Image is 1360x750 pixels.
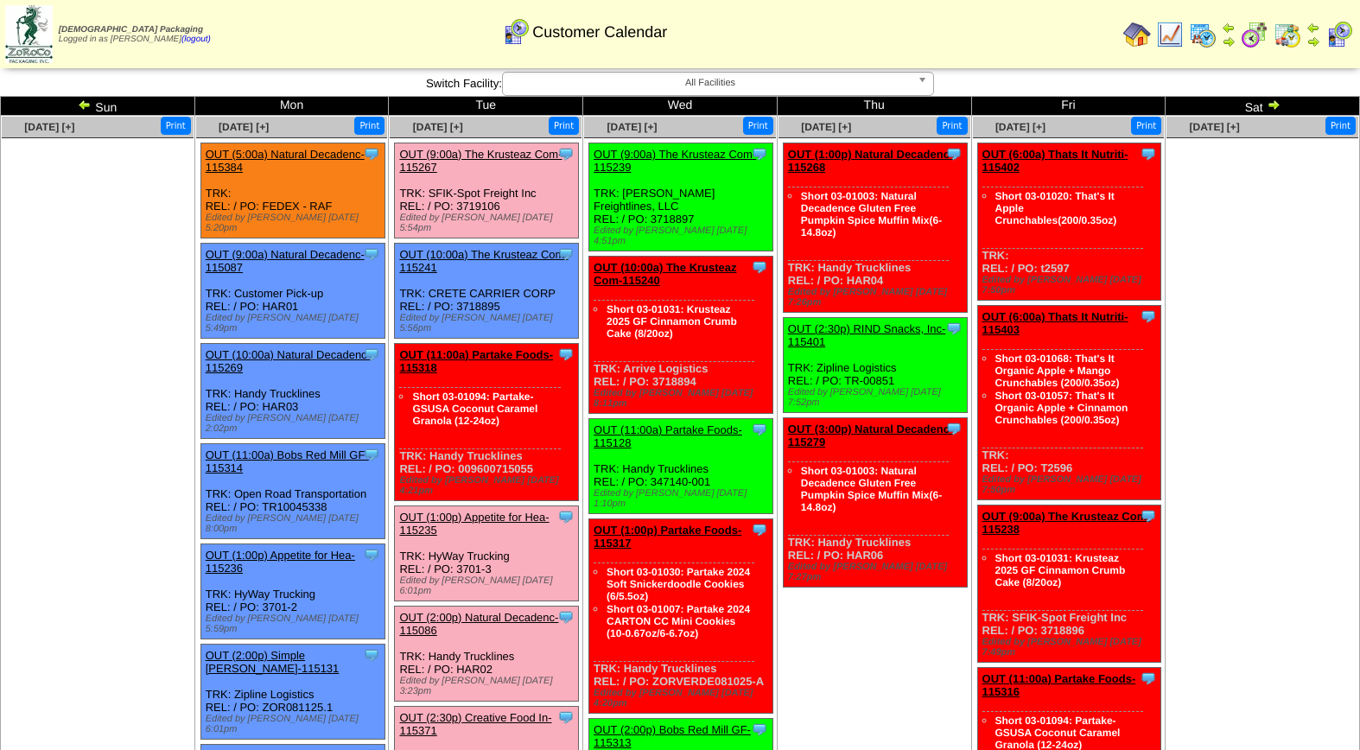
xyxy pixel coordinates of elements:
td: Thu [777,97,971,116]
div: TRK: Handy Trucklines REL: / PO: HAR04 [783,143,967,313]
td: Sun [1,97,195,116]
td: Sat [1166,97,1360,116]
a: OUT (1:00p) Partake Foods-115317 [594,524,741,550]
img: Tooltip [751,258,768,276]
a: OUT (9:00a) Natural Decadenc-115087 [206,248,365,274]
img: Tooltip [363,646,380,664]
img: Tooltip [1140,145,1157,162]
a: Short 03-01003: Natural Decadence Gluten Free Pumpkin Spice Muffin Mix(6-14.8oz) [801,465,942,513]
img: Tooltip [1140,670,1157,687]
a: Short 03-01030: Partake 2024 Soft Snickerdoodle Cookies (6/5.5oz) [607,566,750,602]
img: line_graph.gif [1156,21,1184,48]
img: Tooltip [557,245,575,263]
div: Edited by [PERSON_NAME] [DATE] 7:50pm [982,275,1161,296]
a: [DATE] [+] [219,121,269,133]
div: Edited by [PERSON_NAME] [DATE] 7:49pm [982,637,1161,658]
img: zoroco-logo-small.webp [5,5,53,63]
img: Tooltip [363,546,380,563]
img: Tooltip [557,709,575,726]
img: arrowright.gif [1267,98,1281,111]
img: arrowright.gif [1222,35,1236,48]
div: TRK: Zipline Logistics REL: / PO: TR-00851 [783,318,967,413]
div: TRK: Handy Trucklines REL: / PO: ZORVERDE081025-A [589,519,773,714]
a: Short 03-01031: Krusteaz 2025 GF Cinnamon Crumb Cake (8/20oz) [995,552,1126,588]
img: Tooltip [945,145,963,162]
div: Edited by [PERSON_NAME] [DATE] 8:00pm [206,513,384,534]
a: OUT (11:00a) Bobs Red Mill GF-115314 [206,448,369,474]
button: Print [354,117,384,135]
div: Edited by [PERSON_NAME] [DATE] 5:49pm [206,313,384,334]
a: OUT (9:00a) The Krusteaz Com-115267 [399,148,562,174]
div: TRK: CRETE CARRIER CORP REL: / PO: 3718895 [395,244,579,339]
div: TRK: SFIK-Spot Freight Inc REL: / PO: 3718896 [977,505,1161,663]
div: TRK: Handy Trucklines REL: / PO: HAR03 [200,344,384,439]
a: OUT (10:00a) The Krusteaz Com-115240 [594,261,736,287]
div: TRK: HyWay Trucking REL: / PO: 3701-2 [200,544,384,639]
img: calendarcustomer.gif [502,18,530,46]
a: Short 03-01094: Partake-GSUSA Coconut Caramel Granola (12-24oz) [412,391,537,427]
div: Edited by [PERSON_NAME] [DATE] 5:20pm [206,213,384,233]
a: Short 03-01057: That's It Organic Apple + Cinnamon Crunchables (200/0.35oz) [995,390,1128,426]
img: arrowright.gif [1306,35,1320,48]
a: Short 03-01031: Krusteaz 2025 GF Cinnamon Crumb Cake (8/20oz) [607,303,737,340]
div: TRK: REL: / PO: t2597 [977,143,1161,301]
img: Tooltip [557,346,575,363]
img: Tooltip [363,446,380,463]
td: Mon [194,97,389,116]
a: OUT (3:00p) Natural Decadenc-115279 [788,423,953,448]
div: Edited by [PERSON_NAME] [DATE] 4:20pm [594,688,772,709]
button: Print [161,117,191,135]
a: OUT (9:00a) The Krusteaz Com-115239 [594,148,756,174]
img: Tooltip [751,521,768,538]
a: Short 03-01020: That's It Apple Crunchables(200/0.35oz) [995,190,1117,226]
img: arrowleft.gif [1306,21,1320,35]
span: All Facilities [510,73,911,93]
a: [DATE] [+] [801,121,851,133]
button: Print [549,117,579,135]
img: Tooltip [363,245,380,263]
div: Edited by [PERSON_NAME] [DATE] 6:01pm [206,714,384,734]
td: Tue [389,97,583,116]
button: Print [1325,117,1356,135]
img: Tooltip [751,721,768,738]
img: Tooltip [557,145,575,162]
a: OUT (10:00a) The Krusteaz Com-115241 [399,248,568,274]
span: Logged in as [PERSON_NAME] [59,25,211,44]
a: OUT (2:00p) Natural Decadenc-115086 [399,611,558,637]
a: OUT (11:00a) Partake Foods-115318 [399,348,553,374]
img: Tooltip [1140,507,1157,524]
a: OUT (11:00a) Partake Foods-115316 [982,672,1136,698]
a: [DATE] [+] [607,121,657,133]
img: calendarblend.gif [1241,21,1268,48]
img: Tooltip [1140,308,1157,325]
img: calendarcustomer.gif [1325,21,1353,48]
button: Print [1131,117,1161,135]
div: TRK: [PERSON_NAME] Freightlines, LLC REL: / PO: 3718897 [589,143,773,251]
div: Edited by [PERSON_NAME] [DATE] 6:01pm [399,575,578,596]
a: OUT (6:00a) Thats It Nutriti-115402 [982,148,1128,174]
div: TRK: REL: / PO: T2596 [977,306,1161,500]
a: OUT (2:30p) Creative Food In-115371 [399,711,551,737]
div: TRK: SFIK-Spot Freight Inc REL: / PO: 3719106 [395,143,579,238]
img: arrowleft.gif [78,98,92,111]
a: Short 03-01003: Natural Decadence Gluten Free Pumpkin Spice Muffin Mix(6-14.8oz) [801,190,942,238]
img: Tooltip [363,346,380,363]
div: Edited by [PERSON_NAME] [DATE] 5:56pm [399,313,578,334]
img: calendarprod.gif [1189,21,1217,48]
a: [DATE] [+] [413,121,463,133]
a: [DATE] [+] [1190,121,1240,133]
img: Tooltip [557,608,575,626]
div: Edited by [PERSON_NAME] [DATE] 7:26pm [788,287,967,308]
img: Tooltip [945,320,963,337]
td: Wed [583,97,778,116]
img: Tooltip [751,145,768,162]
img: Tooltip [363,145,380,162]
span: [DATE] [+] [24,121,74,133]
a: OUT (2:00p) Simple [PERSON_NAME]-115131 [206,649,340,675]
a: OUT (6:00a) Thats It Nutriti-115403 [982,310,1128,336]
div: Edited by [PERSON_NAME] [DATE] 7:27pm [788,562,967,582]
div: Edited by [PERSON_NAME] [DATE] 1:10pm [594,488,772,509]
div: TRK: Zipline Logistics REL: / PO: ZOR081125.1 [200,645,384,740]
